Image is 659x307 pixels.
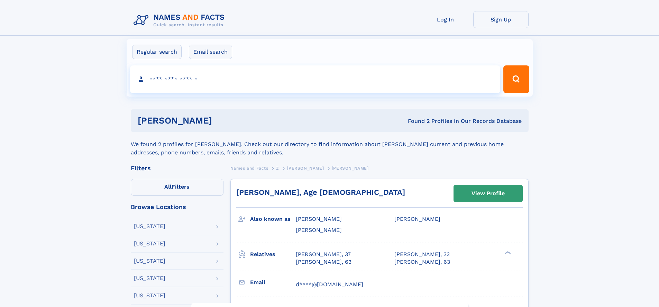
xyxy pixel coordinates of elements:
[250,249,296,260] h3: Relatives
[296,251,351,258] a: [PERSON_NAME], 37
[132,45,182,59] label: Regular search
[472,186,505,201] div: View Profile
[131,165,223,171] div: Filters
[130,65,501,93] input: search input
[276,166,279,171] span: Z
[287,166,324,171] span: [PERSON_NAME]
[189,45,232,59] label: Email search
[131,11,230,30] img: Logo Names and Facts
[310,117,522,125] div: Found 2 Profiles In Our Records Database
[134,224,165,229] div: [US_STATE]
[138,116,310,125] h1: [PERSON_NAME]
[454,185,522,202] a: View Profile
[131,204,223,210] div: Browse Locations
[134,293,165,298] div: [US_STATE]
[276,164,279,172] a: Z
[230,164,268,172] a: Names and Facts
[250,213,296,225] h3: Also known as
[332,166,369,171] span: [PERSON_NAME]
[296,227,342,233] span: [PERSON_NAME]
[164,183,172,190] span: All
[296,258,351,266] a: [PERSON_NAME], 63
[236,188,405,197] a: [PERSON_NAME], Age [DEMOGRAPHIC_DATA]
[131,179,223,196] label: Filters
[287,164,324,172] a: [PERSON_NAME]
[503,65,529,93] button: Search Button
[394,251,450,258] a: [PERSON_NAME], 32
[134,258,165,264] div: [US_STATE]
[134,241,165,246] div: [US_STATE]
[250,277,296,288] h3: Email
[394,216,440,222] span: [PERSON_NAME]
[503,250,511,255] div: ❯
[296,216,342,222] span: [PERSON_NAME]
[394,258,450,266] a: [PERSON_NAME], 63
[473,11,529,28] a: Sign Up
[134,276,165,281] div: [US_STATE]
[131,132,529,157] div: We found 2 profiles for [PERSON_NAME]. Check out our directory to find information about [PERSON_...
[418,11,473,28] a: Log In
